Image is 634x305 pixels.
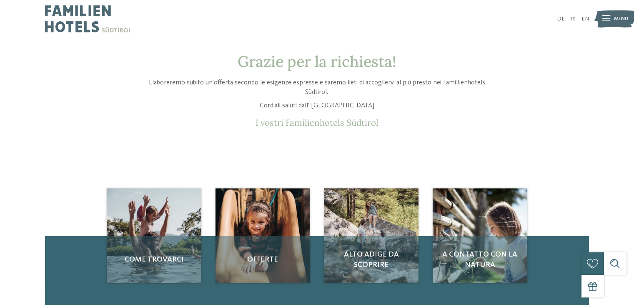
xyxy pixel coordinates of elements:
[107,188,201,283] a: Richiesta Come trovarci
[139,118,496,128] p: I vostri Familienhotels Südtirol
[331,249,411,270] span: Alto Adige da scoprire
[114,254,194,265] span: Come trovarci
[557,16,565,22] a: DE
[324,188,418,283] img: Richiesta
[440,249,520,270] span: A contatto con la natura
[223,254,303,265] span: Offerte
[614,15,628,23] span: Menu
[433,188,527,283] a: Richiesta A contatto con la natura
[324,188,418,283] a: Richiesta Alto Adige da scoprire
[433,188,527,283] img: Richiesta
[139,78,496,97] p: Elaboreremo subito un’offerta secondo le esigenze espresse e saremo lieti di accogliervi al più p...
[216,188,310,283] a: Richiesta Offerte
[216,188,310,283] img: Richiesta
[107,188,201,283] img: Richiesta
[570,16,576,22] a: IT
[581,16,589,22] a: EN
[139,101,496,111] p: Cordiali saluti dall’ [GEOGRAPHIC_DATA]
[238,52,396,71] span: Grazie per la richiesta!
